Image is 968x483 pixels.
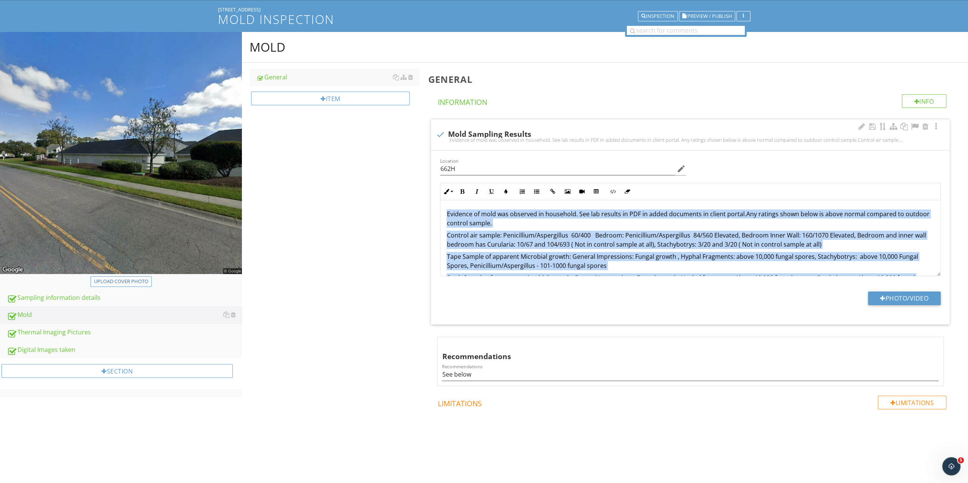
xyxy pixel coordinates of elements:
[620,184,634,199] button: Clear Formatting
[437,396,946,409] h4: Limitations
[7,328,242,337] div: Thermal Imaging Pictures
[560,184,574,199] button: Insert Image (Ctrl+P)
[7,345,242,355] div: Digital Images taken
[484,184,498,199] button: Underline (Ctrl+U)
[868,291,941,305] button: Photo/Video
[589,184,603,199] button: Insert Table
[7,310,242,320] div: Mold
[440,184,455,199] button: Inline Style
[638,12,678,19] a: Inspection
[627,26,745,35] input: search for comments
[440,163,675,175] input: Location
[94,278,148,285] div: Upload cover photo
[942,457,960,475] iframe: Intercom live chat
[251,92,410,105] div: Item
[902,94,947,108] div: Info
[447,231,926,249] span: Bedroom Inner Wall: 160/1070 Elevated, Bedroom and inner wall bedroom has Curularia: 10/67 and 10...
[428,74,956,84] h3: General
[677,164,686,173] i: edit
[447,231,740,239] span: Control air sample: Penicillium/Aspergillus 60/400 Bedroom: Penicillium/Aspergillus 84/560 Elevated,
[442,340,914,362] div: Recommendations
[469,184,484,199] button: Italic (Ctrl+I)
[447,274,915,291] span: Swab Sample of apparent microbial growth: General Impressions: Fungal growth, Hyphal fragments: A...
[679,12,735,19] a: Preview / Publish
[455,184,469,199] button: Bold (Ctrl+B)
[638,11,678,22] button: Inspection
[545,184,560,199] button: Insert Link (Ctrl+K)
[2,364,233,378] div: Section
[447,209,934,228] p: Evidence of mold was observed in household. See lab results in PDF in added documents in client p...
[447,210,929,227] span: Any ratings shown below is above normal compared to outdoor control sample.
[91,276,152,287] button: Upload cover photo
[878,396,946,409] div: Limitations
[218,13,750,26] h1: Mold Inspection
[256,73,419,82] div: General
[679,11,735,22] button: Preview / Publish
[218,6,750,13] div: [STREET_ADDRESS]
[605,184,620,199] button: Code View
[442,368,939,381] input: Recommendations
[437,94,946,107] h4: Information
[436,137,945,143] div: Evidence of mold was observed in household. See lab results in PDF in added documents in client p...
[687,14,732,19] span: Preview / Publish
[515,184,529,199] button: Ordered List
[447,252,918,270] span: Tape Sample of apparent Microbial growth: General Impressions: Fungal growth , Hyphal Fragments: ...
[7,293,242,303] div: Sampling information details
[250,40,285,55] div: Mold
[574,184,589,199] button: Insert Video
[958,457,964,463] span: 1
[498,184,513,199] button: Colors
[641,14,674,19] div: Inspection
[529,184,544,199] button: Unordered List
